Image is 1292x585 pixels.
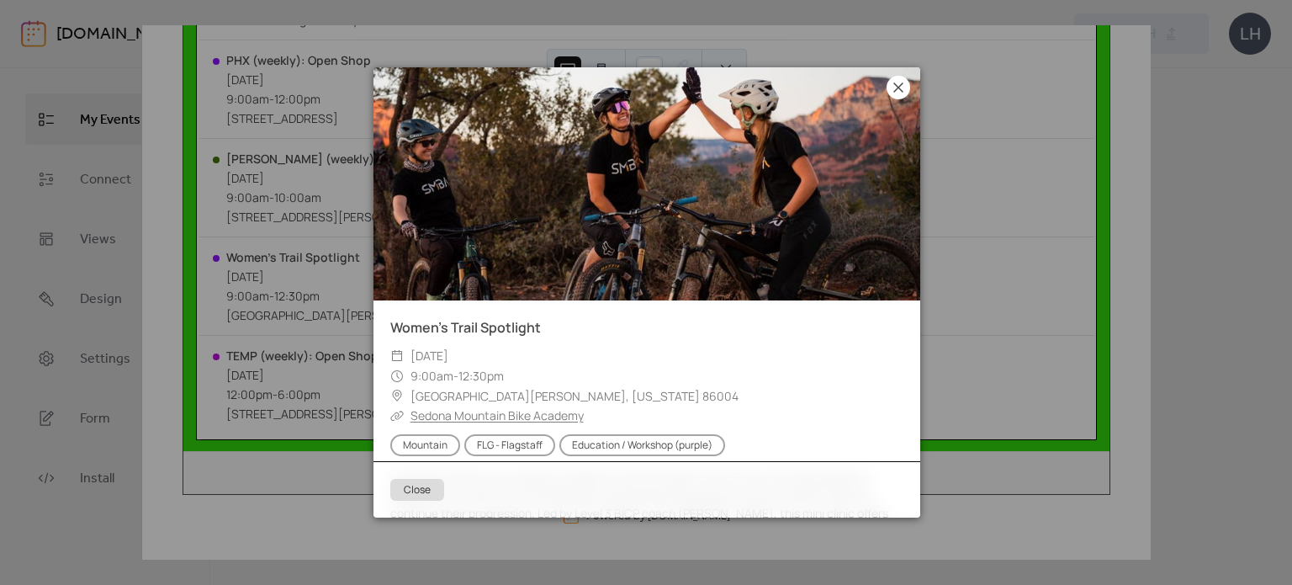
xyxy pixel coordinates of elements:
[410,368,453,384] span: 9:00am
[410,346,448,366] span: [DATE]
[390,366,404,386] div: ​
[410,386,739,407] span: [GEOGRAPHIC_DATA][PERSON_NAME], [US_STATE] 86004
[390,479,444,501] button: Close
[390,386,404,407] div: ​
[458,368,504,384] span: 12:30pm
[390,406,404,426] div: ​
[410,407,584,423] a: Sedona Mountain Bike Academy
[390,346,404,366] div: ​
[390,318,541,337] a: Women’s Trail Spotlight
[453,368,458,384] span: -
